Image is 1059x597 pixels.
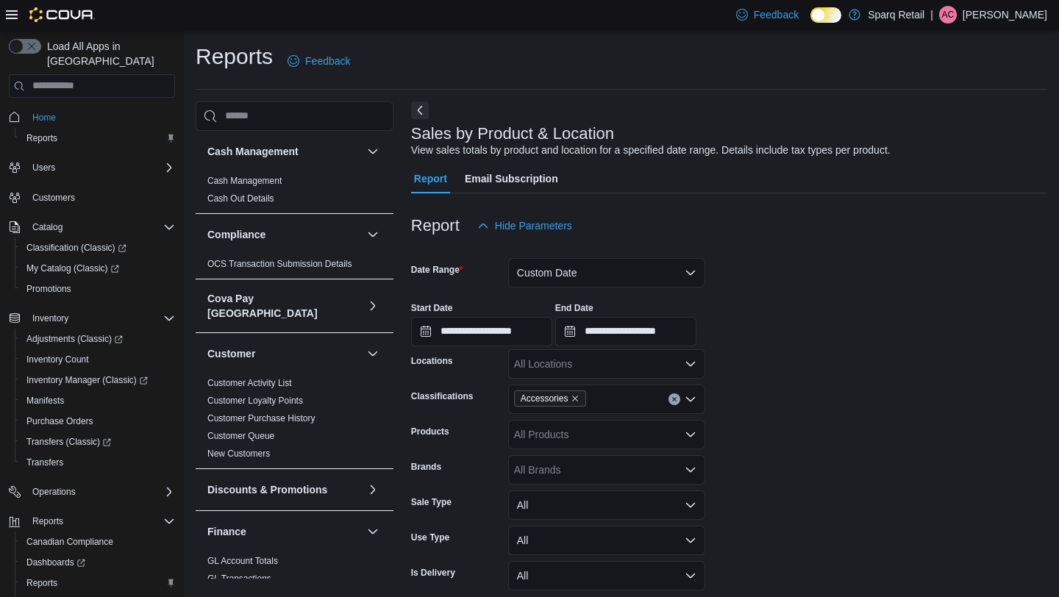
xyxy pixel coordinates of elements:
[196,552,393,593] div: Finance
[26,512,175,530] span: Reports
[465,164,558,193] span: Email Subscription
[305,54,350,68] span: Feedback
[15,349,181,370] button: Inventory Count
[411,101,429,119] button: Next
[207,259,352,269] a: OCS Transaction Submission Details
[26,159,175,176] span: Users
[26,512,69,530] button: Reports
[471,211,578,240] button: Hide Parameters
[411,496,452,508] label: Sale Type
[555,317,696,346] input: Press the down key to open a popover containing a calendar.
[26,374,148,386] span: Inventory Manager (Classic)
[26,483,82,501] button: Operations
[21,260,125,277] a: My Catalog (Classic)
[207,555,278,567] span: GL Account Totals
[196,172,393,213] div: Cash Management
[282,46,356,76] a: Feedback
[411,317,552,346] input: Press the down key to open a popover containing a calendar.
[754,7,799,22] span: Feedback
[810,7,841,23] input: Dark Mode
[26,242,126,254] span: Classification (Classic)
[207,175,282,187] span: Cash Management
[942,6,955,24] span: AC
[364,297,382,315] button: Cova Pay [GEOGRAPHIC_DATA]
[21,371,154,389] a: Inventory Manager (Classic)
[3,187,181,208] button: Customers
[15,432,181,452] a: Transfers (Classic)
[207,524,246,539] h3: Finance
[508,490,705,520] button: All
[207,144,361,159] button: Cash Management
[32,486,76,498] span: Operations
[364,481,382,498] button: Discounts & Promotions
[364,226,382,243] button: Compliance
[21,392,70,410] a: Manifests
[514,390,587,407] span: Accessories
[196,42,273,71] h1: Reports
[411,143,891,158] div: View sales totals by product and location for a specified date range. Details include tax types p...
[414,164,447,193] span: Report
[207,482,327,497] h3: Discounts & Promotions
[3,107,181,128] button: Home
[555,302,593,314] label: End Date
[207,193,274,204] span: Cash Out Details
[21,330,129,348] a: Adjustments (Classic)
[207,193,274,204] a: Cash Out Details
[26,188,175,207] span: Customers
[26,218,68,236] button: Catalog
[29,7,95,22] img: Cova
[207,573,271,584] a: GL Transactions
[3,217,181,237] button: Catalog
[21,392,175,410] span: Manifests
[21,129,63,147] a: Reports
[207,176,282,186] a: Cash Management
[26,395,64,407] span: Manifests
[26,333,123,345] span: Adjustments (Classic)
[685,429,696,440] button: Open list of options
[207,346,361,361] button: Customer
[207,144,299,159] h3: Cash Management
[21,554,91,571] a: Dashboards
[207,378,292,388] a: Customer Activity List
[26,310,74,327] button: Inventory
[21,412,175,430] span: Purchase Orders
[15,552,181,573] a: Dashboards
[3,482,181,502] button: Operations
[207,395,303,407] span: Customer Loyalty Points
[32,192,75,204] span: Customers
[495,218,572,233] span: Hide Parameters
[26,159,61,176] button: Users
[15,279,181,299] button: Promotions
[26,262,119,274] span: My Catalog (Classic)
[21,574,63,592] a: Reports
[15,258,181,279] a: My Catalog (Classic)
[21,533,119,551] a: Canadian Compliance
[21,351,95,368] a: Inventory Count
[207,413,315,423] a: Customer Purchase History
[207,573,271,585] span: GL Transactions
[508,258,705,287] button: Custom Date
[21,330,175,348] span: Adjustments (Classic)
[21,433,117,451] a: Transfers (Classic)
[26,189,81,207] a: Customers
[508,561,705,590] button: All
[207,448,270,459] a: New Customers
[3,511,181,532] button: Reports
[411,426,449,437] label: Products
[32,162,55,174] span: Users
[21,433,175,451] span: Transfers (Classic)
[21,351,175,368] span: Inventory Count
[810,23,811,24] span: Dark Mode
[411,461,441,473] label: Brands
[15,329,181,349] a: Adjustments (Classic)
[207,448,270,460] span: New Customers
[364,345,382,362] button: Customer
[207,291,361,321] h3: Cova Pay [GEOGRAPHIC_DATA]
[685,393,696,405] button: Open list of options
[207,258,352,270] span: OCS Transaction Submission Details
[571,394,580,403] button: Remove Accessories from selection in this group
[364,523,382,540] button: Finance
[207,556,278,566] a: GL Account Totals
[21,574,175,592] span: Reports
[26,536,113,548] span: Canadian Compliance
